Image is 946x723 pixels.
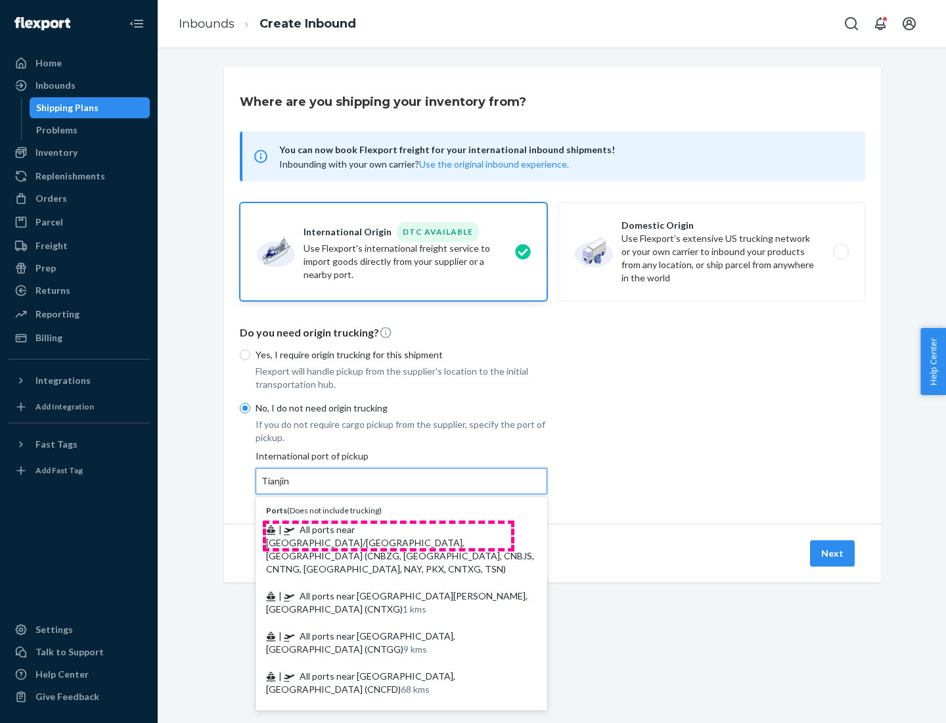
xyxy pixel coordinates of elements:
[35,79,76,92] div: Inbounds
[35,465,83,476] div: Add Fast Tag
[8,258,150,279] a: Prep
[419,158,569,171] button: Use the original inbound experience.
[896,11,922,37] button: Open account menu
[8,686,150,707] button: Give Feedback
[240,350,250,360] input: Yes, I require origin trucking for this shipment
[8,53,150,74] a: Home
[256,348,547,361] p: Yes, I require origin trucking for this shipment
[8,619,150,640] a: Settings
[36,101,99,114] div: Shipping Plans
[403,643,427,655] span: 9 kms
[266,505,382,515] span: ( Does not include trucking )
[8,166,150,187] a: Replenishments
[35,374,91,387] div: Integrations
[8,188,150,209] a: Orders
[8,212,150,233] a: Parcel
[8,75,150,96] a: Inbounds
[256,450,547,494] div: International port of pickup
[168,5,367,43] ol: breadcrumbs
[179,16,235,31] a: Inbounds
[8,434,150,455] button: Fast Tags
[8,304,150,325] a: Reporting
[8,641,150,663] a: Talk to Support
[35,690,99,703] div: Give Feedback
[279,524,282,535] span: |
[35,262,56,275] div: Prep
[35,331,62,344] div: Billing
[8,235,150,256] a: Freight
[261,475,290,488] input: Ports(Does not include trucking) | All ports near [GEOGRAPHIC_DATA]/[GEOGRAPHIC_DATA], [GEOGRAPHI...
[256,365,547,391] p: Flexport will handle pickup from the supplier's location to the initial transportation hub.
[8,370,150,391] button: Integrations
[810,540,855,567] button: Next
[35,308,79,321] div: Reporting
[30,97,150,118] a: Shipping Plans
[35,216,63,229] div: Parcel
[266,505,287,515] b: Ports
[867,11,893,37] button: Open notifications
[279,630,282,641] span: |
[35,645,104,659] div: Talk to Support
[35,284,70,297] div: Returns
[266,590,528,615] span: All ports near [GEOGRAPHIC_DATA][PERSON_NAME], [GEOGRAPHIC_DATA] (CNTXG)
[8,664,150,685] a: Help Center
[279,670,282,682] span: |
[920,328,946,395] button: Help Center
[30,120,150,141] a: Problems
[259,16,356,31] a: Create Inbound
[8,142,150,163] a: Inventory
[240,93,526,110] h3: Where are you shipping your inventory from?
[35,668,89,681] div: Help Center
[279,590,282,601] span: |
[266,524,534,574] span: All ports near [GEOGRAPHIC_DATA]/[GEOGRAPHIC_DATA], [GEOGRAPHIC_DATA] (CNBZG, [GEOGRAPHIC_DATA], ...
[403,603,426,615] span: 1 kms
[35,438,78,451] div: Fast Tags
[240,325,865,340] p: Do you need origin trucking?
[256,402,547,415] p: No, I do not need origin trucking
[8,327,150,348] a: Billing
[8,460,150,481] a: Add Fast Tag
[35,192,67,205] div: Orders
[36,124,78,137] div: Problems
[266,670,455,695] span: All ports near [GEOGRAPHIC_DATA], [GEOGRAPHIC_DATA] (CNCFD)
[35,146,78,159] div: Inventory
[124,11,150,37] button: Close Navigation
[279,142,849,158] span: You can now book Flexport freight for your international inbound shipments!
[838,11,865,37] button: Open Search Box
[8,280,150,301] a: Returns
[35,170,105,183] div: Replenishments
[266,630,455,655] span: All ports near [GEOGRAPHIC_DATA], [GEOGRAPHIC_DATA] (CNTGG)
[35,401,94,412] div: Add Integration
[240,403,250,413] input: No, I do not need origin trucking
[14,17,70,30] img: Flexport logo
[279,158,569,170] span: Inbounding with your own carrier?
[35,239,68,252] div: Freight
[35,57,62,70] div: Home
[401,684,430,695] span: 68 kms
[256,418,547,444] p: If you do not require cargo pickup from the supplier, specify the port of pickup.
[35,623,73,636] div: Settings
[8,396,150,417] a: Add Integration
